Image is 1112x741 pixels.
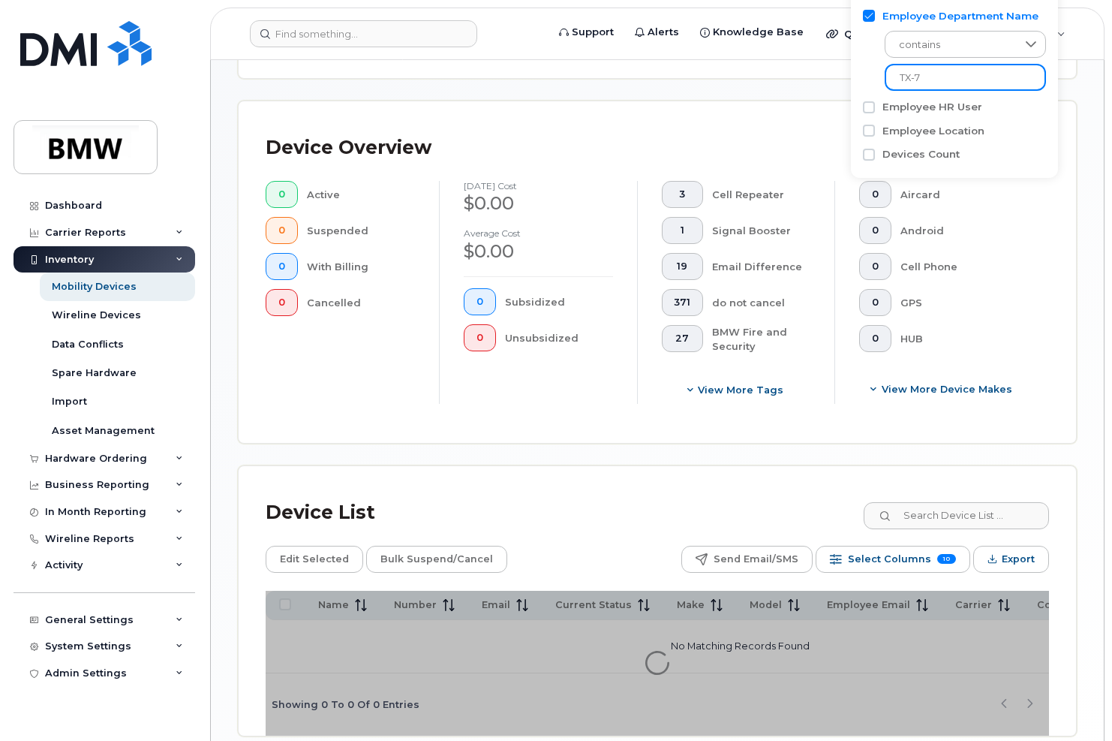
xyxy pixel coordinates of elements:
button: 0 [464,324,496,351]
button: 0 [266,253,298,280]
div: Email Difference [712,253,810,280]
button: 0 [266,217,298,244]
button: 19 [662,253,704,280]
span: 0 [278,188,285,200]
button: 27 [662,325,704,352]
div: GPS [900,289,1026,316]
button: Export [973,546,1049,573]
span: 1 [674,224,690,236]
span: 0 [872,224,879,236]
div: Subsidized [505,288,613,315]
button: 371 [662,289,704,316]
label: Employee Location [882,124,984,138]
a: Support [548,17,624,47]
button: 1 [662,217,704,244]
div: do not cancel [712,289,810,316]
div: $0.00 [464,191,612,216]
span: Quicklinks [844,28,899,40]
div: Signal Booster [712,217,810,244]
button: 0 [266,289,298,316]
button: View More Device Makes [859,376,1025,403]
span: Send Email/SMS [714,548,798,571]
a: Alerts [624,17,690,47]
div: BMW Fire and Security [712,325,810,353]
span: Select Columns [848,548,931,571]
span: 0 [872,261,879,273]
span: Bulk Suspend/Cancel [380,548,493,571]
div: Cell Phone [900,253,1026,280]
button: Edit Selected [266,546,363,573]
a: Knowledge Base [690,17,814,47]
div: $0.00 [464,239,612,264]
iframe: Messenger Launcher [1047,676,1101,730]
button: 0 [859,181,891,208]
span: 371 [674,297,690,309]
div: Cancelled [307,289,416,316]
button: 3 [662,181,704,208]
input: Find something... [250,20,477,47]
span: 0 [278,224,285,236]
button: 0 [859,217,891,244]
button: 0 [464,288,496,315]
button: 0 [859,289,891,316]
span: View More Device Makes [882,382,1012,396]
h4: [DATE] cost [464,181,612,191]
span: Knowledge Base [713,25,804,40]
button: 0 [859,325,891,352]
div: With Billing [307,253,416,280]
label: Employee HR User [882,100,982,114]
span: 0 [872,188,879,200]
span: 0 [278,261,285,273]
div: HUB [900,325,1026,352]
span: View more tags [698,383,783,397]
label: Employee Department Name [882,9,1038,23]
button: 0 [266,181,298,208]
label: Devices Count [882,147,960,161]
span: Edit Selected [280,548,349,571]
span: 27 [674,333,690,345]
button: 0 [859,253,891,280]
span: 0 [476,296,483,308]
span: 0 [476,332,483,344]
span: 19 [674,261,690,273]
span: 3 [674,188,690,200]
div: Aircard [900,181,1026,208]
span: 0 [872,333,879,345]
button: Bulk Suspend/Cancel [366,546,507,573]
input: Search Device List ... [864,502,1049,529]
div: Unsubsidized [505,324,613,351]
div: Device Overview [266,128,431,167]
div: Quicklinks [816,19,925,49]
input: Enter Value [885,64,1046,91]
div: Suspended [307,217,416,244]
button: Select Columns 10 [816,546,970,573]
span: 10 [937,554,956,564]
span: 0 [872,297,879,309]
div: Device List [266,493,375,532]
div: Cell Repeater [712,181,810,208]
div: Android [900,217,1026,244]
h4: Average cost [464,228,612,238]
button: Send Email/SMS [681,546,813,573]
span: Support [572,25,614,40]
div: Active [307,181,416,208]
span: Export [1002,548,1035,571]
span: Alerts [648,25,679,40]
span: contains [885,32,1017,59]
button: View more tags [662,377,810,404]
span: 0 [278,297,285,309]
